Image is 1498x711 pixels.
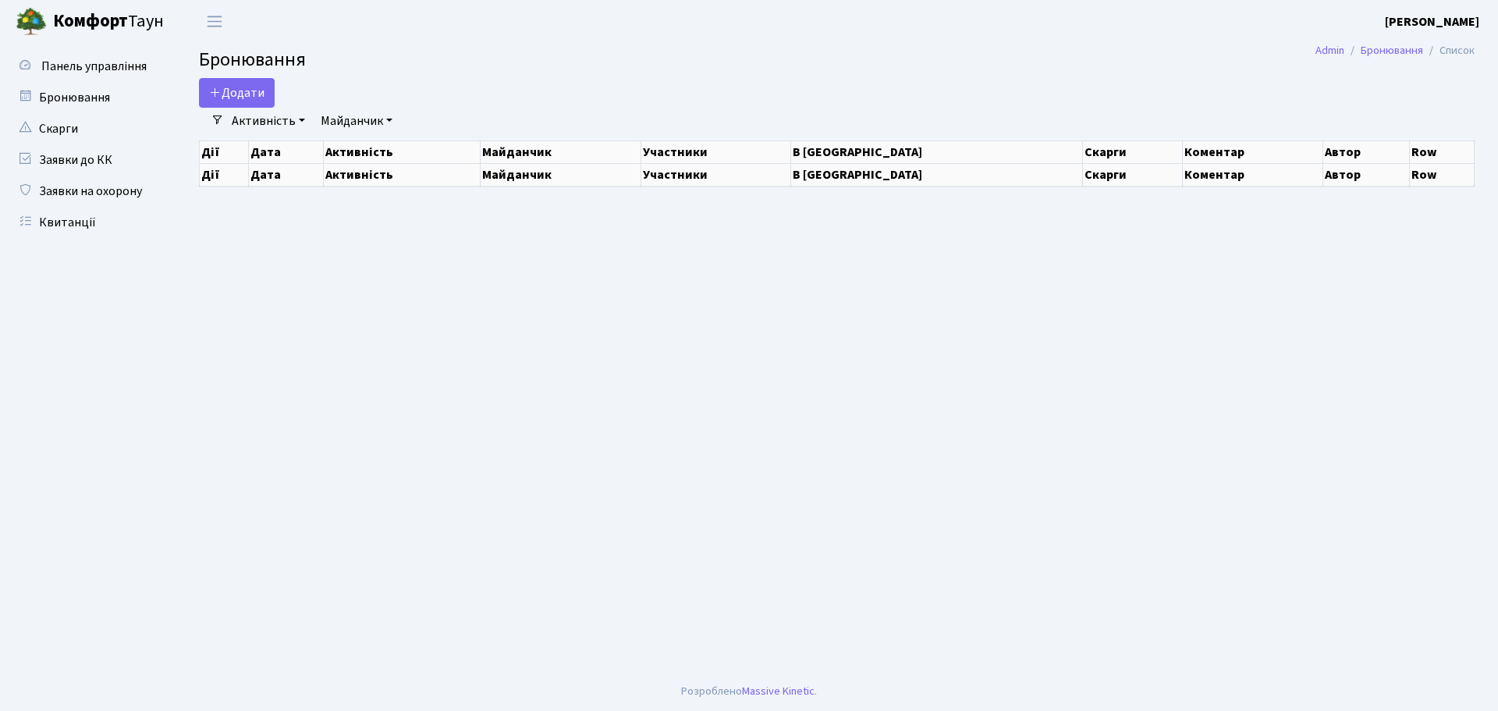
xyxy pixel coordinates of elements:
button: Додати [199,78,275,108]
th: В [GEOGRAPHIC_DATA] [790,140,1082,163]
th: Майданчик [481,163,641,186]
th: Коментар [1183,140,1322,163]
nav: breadcrumb [1292,34,1498,67]
span: Бронювання [199,46,306,73]
th: Активність [324,163,481,186]
a: Скарги [8,113,164,144]
li: Список [1423,42,1475,59]
a: Бронювання [1361,42,1423,59]
a: Massive Kinetic [742,683,815,699]
th: Дата [249,140,324,163]
th: Дії [200,163,249,186]
th: Участники [641,140,790,163]
a: Admin [1315,42,1344,59]
img: logo.png [16,6,47,37]
b: [PERSON_NAME] [1385,13,1479,30]
div: Розроблено . [681,683,817,700]
a: Майданчик [314,108,399,134]
th: Автор [1322,163,1409,186]
button: Переключити навігацію [195,9,234,34]
a: Панель управління [8,51,164,82]
th: Дії [200,140,249,163]
a: Заявки на охорону [8,176,164,207]
span: Панель управління [41,58,147,75]
th: Коментар [1183,163,1322,186]
a: Бронювання [8,82,164,113]
a: Активність [225,108,311,134]
a: [PERSON_NAME] [1385,12,1479,31]
span: Таун [53,9,164,35]
th: Row [1409,163,1474,186]
th: Дата [249,163,324,186]
th: Row [1409,140,1474,163]
th: Майданчик [481,140,641,163]
th: Автор [1322,140,1409,163]
th: Участники [641,163,790,186]
th: В [GEOGRAPHIC_DATA] [790,163,1082,186]
a: Заявки до КК [8,144,164,176]
th: Скарги [1082,163,1183,186]
th: Активність [324,140,481,163]
th: Скарги [1082,140,1183,163]
b: Комфорт [53,9,128,34]
a: Квитанції [8,207,164,238]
